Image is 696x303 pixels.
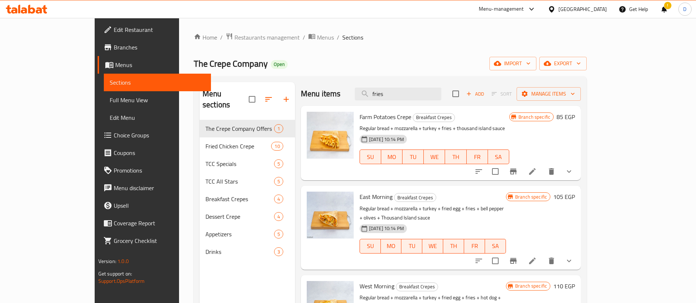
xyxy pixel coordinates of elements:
button: show more [560,163,578,180]
button: delete [543,252,560,270]
span: [DATE] 10:14 PM [366,136,407,143]
a: Support.OpsPlatform [98,276,145,286]
a: Menu disclaimer [98,179,211,197]
h6: 105 EGP [553,192,575,202]
span: Farm Potatoes Crepe [360,111,411,122]
span: FR [467,241,482,251]
button: TH [445,149,466,164]
button: sort-choices [470,163,488,180]
div: Appetizers5 [200,225,295,243]
button: show more [560,252,578,270]
span: The Crepe Company Offers [205,124,274,133]
h2: Menu sections [203,88,249,110]
div: Appetizers [205,230,274,239]
button: MO [381,239,402,254]
span: East Morning [360,191,393,202]
button: WE [424,149,445,164]
a: Choice Groups [98,126,211,144]
span: 10 [272,143,283,150]
span: Upsell [114,201,205,210]
a: Upsell [98,197,211,214]
span: TCC All Stars [205,177,274,186]
button: Manage items [517,87,581,101]
span: 1.0.0 [117,256,129,266]
button: TU [402,149,424,164]
span: 5 [274,160,283,167]
span: Breakfast Crepes [413,113,455,122]
span: Dessert Crepe [205,212,274,221]
span: 4 [274,196,283,203]
span: Add item [463,88,487,100]
div: TCC Specials [205,159,274,168]
div: Breakfast Crepes4 [200,190,295,208]
span: export [545,59,581,68]
button: SU [360,149,381,164]
a: Edit Menu [104,109,211,126]
a: Promotions [98,162,211,179]
span: TU [405,152,421,162]
span: Coupons [114,148,205,157]
button: sort-choices [470,252,488,270]
div: items [274,212,283,221]
input: search [355,88,441,100]
span: import [495,59,531,68]
span: Coverage Report [114,219,205,228]
div: items [274,159,283,168]
span: SU [363,152,378,162]
div: Menu-management [479,5,524,14]
span: SA [488,241,503,251]
span: Menu disclaimer [114,184,205,192]
a: Full Menu View [104,91,211,109]
h6: 110 EGP [553,281,575,291]
span: Breakfast Crepes [205,195,274,203]
span: Full Menu View [110,96,205,104]
span: Breakfast Crepes [396,282,438,291]
button: TU [401,239,422,254]
span: Branch specific [512,282,550,289]
span: 1 [274,125,283,132]
button: SA [488,149,509,164]
span: West Morning [360,281,394,292]
a: Branches [98,38,211,56]
button: TH [443,239,464,254]
img: East Morning [307,192,354,239]
span: Drinks [205,247,274,256]
p: Regular bread + mozzarella + turkey + fries + thousand island sauce [360,124,509,133]
a: Coverage Report [98,214,211,232]
div: [GEOGRAPHIC_DATA] [558,5,607,13]
div: items [274,195,283,203]
div: items [271,142,283,151]
span: [DATE] 10:14 PM [366,225,407,232]
span: TH [446,241,461,251]
span: WE [425,241,440,251]
span: 5 [274,231,283,238]
span: Menus [115,60,205,69]
span: SA [491,152,506,162]
span: Sections [342,33,363,42]
span: MO [384,241,399,251]
button: import [489,57,536,70]
div: TCC Specials5 [200,155,295,173]
button: export [539,57,587,70]
div: Drinks3 [200,243,295,260]
span: Restaurants management [234,33,300,42]
svg: Show Choices [565,256,573,265]
div: items [274,177,283,186]
span: Manage items [522,89,575,99]
span: The Crepe Company [194,55,268,72]
div: items [274,124,283,133]
span: Promotions [114,166,205,175]
a: Menus [98,56,211,74]
span: Fried Chicken Crepe [205,142,272,151]
nav: breadcrumb [194,33,587,42]
div: items [274,230,283,239]
a: Edit menu item [528,256,537,265]
span: Branch specific [515,114,553,121]
span: Select to update [488,164,503,179]
svg: Show Choices [565,167,573,176]
li: / [220,33,223,42]
span: Branches [114,43,205,52]
a: Edit menu item [528,167,537,176]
